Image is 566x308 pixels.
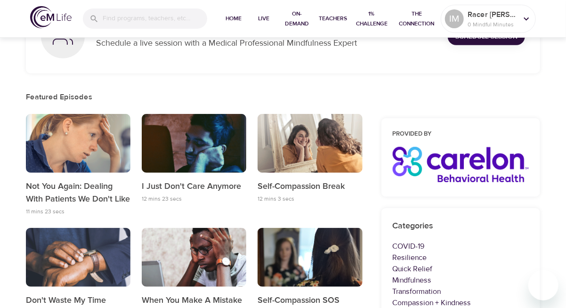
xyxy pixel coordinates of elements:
div: IM [445,9,464,28]
p: Racer [PERSON_NAME] [468,9,517,20]
h6: Categories [393,219,529,233]
p: 0 Mindful Minutes [468,20,517,29]
p: Don't Waste My Time [26,294,130,307]
span: Teachers [319,14,348,24]
p: I Just Don't Care Anymore [142,180,246,193]
img: organizations%2Forganizations%2FCarelon%20-%20Beacon%20logo.jpg [393,147,529,182]
span: Home [222,14,245,24]
p: COVID-19 [393,241,529,252]
h6: Provided by [393,130,529,139]
p: Resilience [393,252,529,263]
span: 12 mins 23 secs [142,195,182,203]
p: Self-Compassion Break [258,180,362,193]
span: The Connection [396,9,437,29]
iframe: Button to launch messaging window [528,270,558,300]
p: Not You Again: Dealing With Patients We Don't Like [26,180,130,206]
span: 11 mins 23 secs [26,208,65,215]
span: 12 mins 3 secs [258,195,294,203]
img: logo [30,6,72,28]
p: Schedule a live session with a Medical Professional Mindfulness Expert [96,37,437,49]
p: Transformation [393,286,529,297]
h5: Featured Episodes [26,92,363,102]
p: Self-Compassion SOS [258,294,362,307]
input: Find programs, teachers, etc... [103,8,207,29]
p: Mindfulness [393,275,529,286]
span: 1% Challenge [355,9,389,29]
span: On-Demand [283,9,312,29]
p: Quick Relief [393,263,529,275]
span: Live [252,14,275,24]
p: When You Make A Mistake [142,294,246,307]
